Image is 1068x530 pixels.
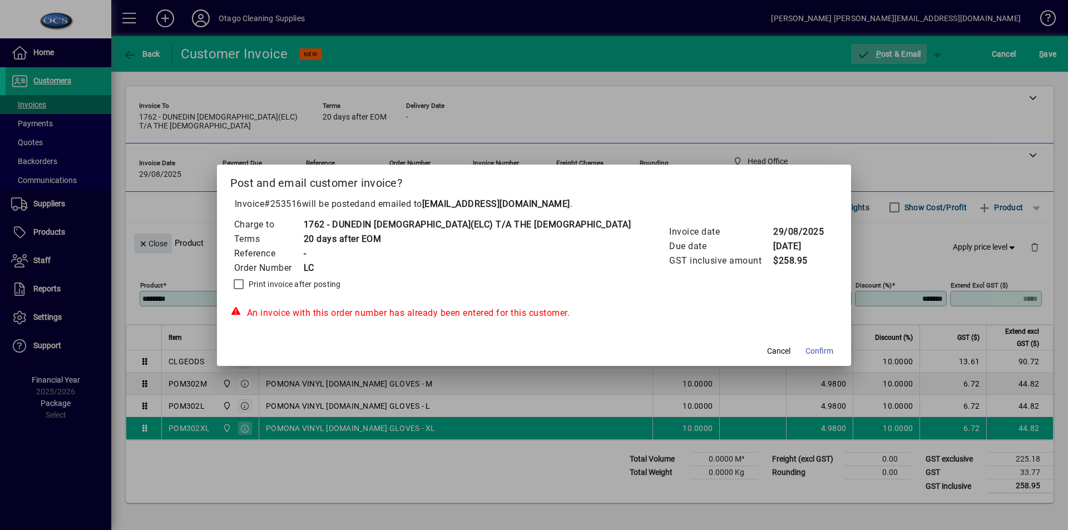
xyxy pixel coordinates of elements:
[773,225,824,239] td: 29/08/2025
[360,199,570,209] span: and emailed to
[773,239,824,254] td: [DATE]
[217,165,852,197] h2: Post and email customer invoice?
[801,341,838,361] button: Confirm
[773,254,824,268] td: $258.95
[303,217,631,232] td: 1762 - DUNEDIN [DEMOGRAPHIC_DATA](ELC) T/A THE [DEMOGRAPHIC_DATA]
[669,254,773,268] td: GST inclusive amount
[303,246,631,261] td: -
[303,261,631,275] td: LC
[234,217,303,232] td: Charge to
[230,306,838,320] div: An invoice with this order number has already been entered for this customer.
[669,239,773,254] td: Due date
[246,279,341,290] label: Print invoice after posting
[669,225,773,239] td: Invoice date
[805,345,833,357] span: Confirm
[234,232,303,246] td: Terms
[234,261,303,275] td: Order Number
[303,232,631,246] td: 20 days after EOM
[767,345,790,357] span: Cancel
[230,197,838,211] p: Invoice will be posted .
[422,199,570,209] b: [EMAIL_ADDRESS][DOMAIN_NAME]
[234,246,303,261] td: Reference
[264,199,302,209] span: #253516
[761,341,797,361] button: Cancel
